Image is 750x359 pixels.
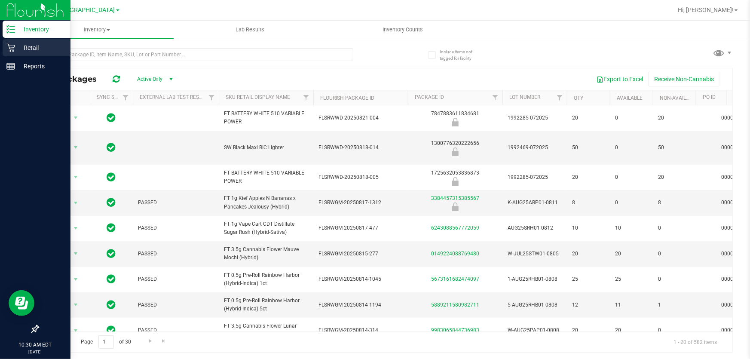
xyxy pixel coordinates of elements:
[4,341,67,349] p: 10:30 AM EDT
[440,49,483,61] span: Include items not tagged for facility
[658,275,691,283] span: 0
[722,174,746,180] a: 00001046
[431,225,479,231] a: 6243088567772059
[508,301,562,309] span: 5-AUG25RHB01-0808
[15,24,67,34] p: Inventory
[70,248,81,260] span: select
[107,299,116,311] span: In Sync
[6,25,15,34] inline-svg: Inventory
[667,335,724,348] span: 1 - 20 of 582 items
[70,112,81,124] span: select
[407,147,504,156] div: Newly Received
[509,94,540,100] a: Lot Number
[615,275,648,283] span: 25
[107,324,116,336] span: In Sync
[318,250,403,258] span: FLSRWGM-20250815-277
[107,273,116,285] span: In Sync
[224,297,308,313] span: FT 0.5g Pre-Roll Rainbow Harbor (Hybrid-Indica) 5ct
[70,273,81,285] span: select
[70,171,81,183] span: select
[572,199,605,207] span: 8
[224,220,308,236] span: FT 1g Vape Cart CDT Distillate Sugar Rush (Hybrid-Sativa)
[617,95,643,101] a: Available
[224,271,308,288] span: FT 0.5g Pre-Roll Rainbow Harbor (Hybrid-Indica) 1ct
[615,199,648,207] span: 0
[98,335,114,349] input: 1
[615,173,648,181] span: 0
[508,275,562,283] span: 1-AUG25RHB01-0808
[722,327,746,333] a: 00001047
[158,335,170,347] a: Go to the last page
[572,275,605,283] span: 25
[107,222,116,234] span: In Sync
[70,141,81,153] span: select
[15,43,67,53] p: Retail
[15,61,67,71] p: Reports
[138,275,214,283] span: PASSED
[318,224,403,232] span: FLSRWGM-20250817-477
[205,90,219,105] a: Filter
[508,114,562,122] span: 1992285-072025
[21,21,174,39] a: Inventory
[572,250,605,258] span: 20
[224,169,308,185] span: FT BATTERY WHITE 510 VARIABLE POWER
[224,144,308,152] span: SW Black Maxi BIC Lighter
[318,199,403,207] span: FLSRWGM-20250817-1312
[658,199,691,207] span: 8
[318,173,403,181] span: FLSRWWD-20250818-005
[572,301,605,309] span: 12
[56,6,115,14] span: [GEOGRAPHIC_DATA]
[660,95,698,101] a: Non-Available
[70,325,81,337] span: select
[722,115,746,121] a: 00001047
[318,326,403,334] span: FLSRWGM-20250814-314
[407,177,504,186] div: Newly Received
[407,110,504,126] div: 7847883611834681
[318,301,403,309] span: FLSRWGM-20250814-1194
[722,302,746,308] a: 00001047
[722,225,746,231] a: 00001047
[407,118,504,126] div: Launch Hold
[678,6,734,13] span: Hi, [PERSON_NAME]!
[371,26,435,34] span: Inventory Counts
[553,90,567,105] a: Filter
[431,276,479,282] a: 5673161682474097
[572,173,605,181] span: 20
[572,114,605,122] span: 20
[107,171,116,183] span: In Sync
[138,250,214,258] span: PASSED
[107,248,116,260] span: In Sync
[6,62,15,71] inline-svg: Reports
[415,94,444,100] a: Package ID
[508,250,562,258] span: W-JUL25STW01-0805
[572,144,605,152] span: 50
[615,326,648,334] span: 20
[488,90,502,105] a: Filter
[97,94,130,100] a: Sync Status
[703,94,716,100] a: PO ID
[431,327,479,333] a: 9983065844736983
[658,144,691,152] span: 50
[431,302,479,308] a: 5889211580982711
[107,141,116,153] span: In Sync
[722,251,746,257] a: 00001047
[722,144,746,150] a: 00001046
[174,21,327,39] a: Lab Results
[722,276,746,282] a: 00001047
[299,90,313,105] a: Filter
[407,139,504,156] div: 1300776320222656
[572,224,605,232] span: 10
[326,21,479,39] a: Inventory Counts
[107,196,116,209] span: In Sync
[224,245,308,262] span: FT 3.5g Cannabis Flower Mauve Mochi (Hybrid)
[38,48,353,61] input: Search Package ID, Item Name, SKU, Lot or Part Number...
[138,326,214,334] span: PASSED
[140,94,207,100] a: External Lab Test Result
[73,335,138,349] span: Page of 30
[615,301,648,309] span: 11
[658,224,691,232] span: 0
[508,199,562,207] span: K-AUG25ABP01-0811
[318,144,403,152] span: FLSRWWD-20250818-014
[226,94,290,100] a: Sku Retail Display Name
[119,90,133,105] a: Filter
